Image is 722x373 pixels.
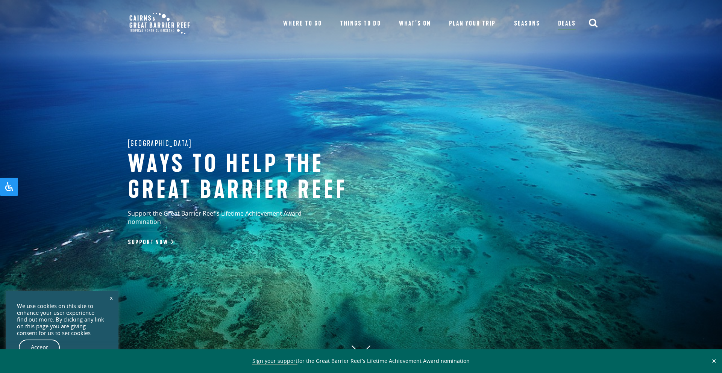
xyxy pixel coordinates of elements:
div: We use cookies on this site to enhance your user experience . By clicking any link on this page y... [17,303,107,337]
h1: Ways to help the great barrier reef [128,151,376,204]
img: CGBR-TNQ_dual-logo.svg [124,8,195,39]
span: for the Great Barrier Reef’s Lifetime Achievement Award nomination [252,357,470,365]
p: Support the Great Barrier Reef’s Lifetime Achievement Award nomination [128,209,335,232]
a: Support Now [128,239,172,246]
a: Plan Your Trip [449,18,496,29]
a: Deals [558,18,576,30]
span: [GEOGRAPHIC_DATA] [128,137,192,149]
svg: Open Accessibility Panel [5,182,14,191]
a: Seasons [514,18,540,29]
a: Accept [19,340,60,355]
a: Sign your support [252,357,297,365]
a: x [106,289,117,306]
a: What’s On [399,18,431,29]
a: Things To Do [340,18,381,29]
a: Where To Go [283,18,322,29]
button: Close [710,358,718,364]
a: find out more [17,316,53,323]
